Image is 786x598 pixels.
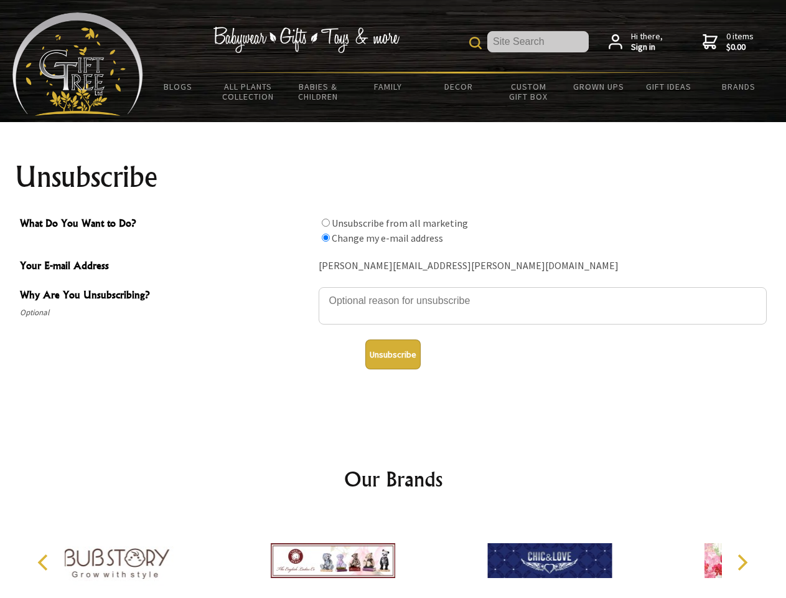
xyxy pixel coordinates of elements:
[726,42,754,53] strong: $0.00
[20,216,312,234] span: What Do You Want to Do?
[563,74,634,100] a: Grown Ups
[20,258,312,276] span: Your E-mail Address
[703,31,754,53] a: 0 items$0.00
[213,74,284,110] a: All Plants Collection
[143,74,213,100] a: BLOGS
[631,31,663,53] span: Hi there,
[494,74,564,110] a: Custom Gift Box
[25,464,762,494] h2: Our Brands
[704,74,774,100] a: Brands
[728,549,756,576] button: Next
[634,74,704,100] a: Gift Ideas
[31,549,58,576] button: Previous
[213,27,400,53] img: Babywear - Gifts - Toys & more
[609,31,663,53] a: Hi there,Sign in
[353,74,424,100] a: Family
[319,287,767,325] textarea: Why Are You Unsubscribing?
[332,232,443,244] label: Change my e-mail address
[469,37,482,49] img: product search
[365,339,421,369] button: Unsubscribe
[15,162,772,192] h1: Unsubscribe
[20,305,312,320] span: Optional
[322,219,330,227] input: What Do You Want to Do?
[487,31,589,52] input: Site Search
[726,31,754,53] span: 0 items
[332,217,468,229] label: Unsubscribe from all marketing
[20,287,312,305] span: Why Are You Unsubscribing?
[423,74,494,100] a: Decor
[319,257,767,276] div: [PERSON_NAME][EMAIL_ADDRESS][PERSON_NAME][DOMAIN_NAME]
[12,12,143,116] img: Babyware - Gifts - Toys and more...
[631,42,663,53] strong: Sign in
[322,234,330,242] input: What Do You Want to Do?
[283,74,353,110] a: Babies & Children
